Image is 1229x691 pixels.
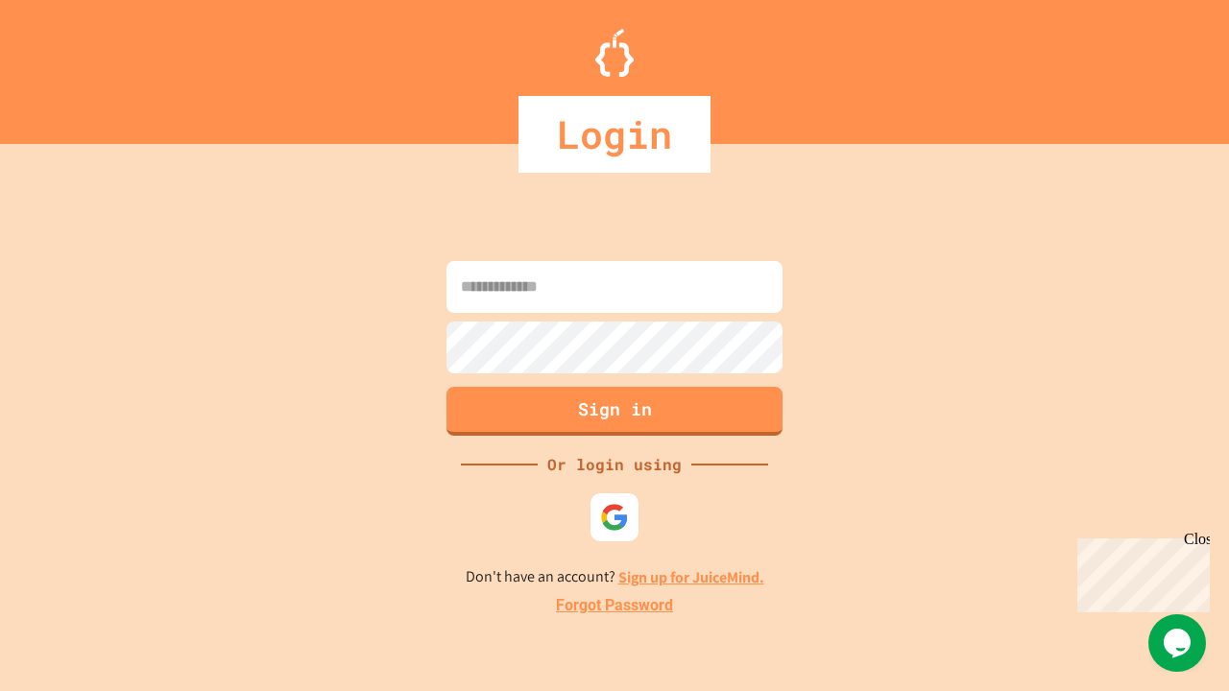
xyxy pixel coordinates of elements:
iframe: chat widget [1148,614,1210,672]
iframe: chat widget [1070,531,1210,612]
img: Logo.svg [595,29,634,77]
div: Login [518,96,711,173]
img: google-icon.svg [600,503,629,532]
a: Forgot Password [556,594,673,617]
div: Or login using [538,453,691,476]
div: Chat with us now!Close [8,8,133,122]
p: Don't have an account? [466,565,764,589]
a: Sign up for JuiceMind. [618,567,764,587]
button: Sign in [446,387,783,436]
